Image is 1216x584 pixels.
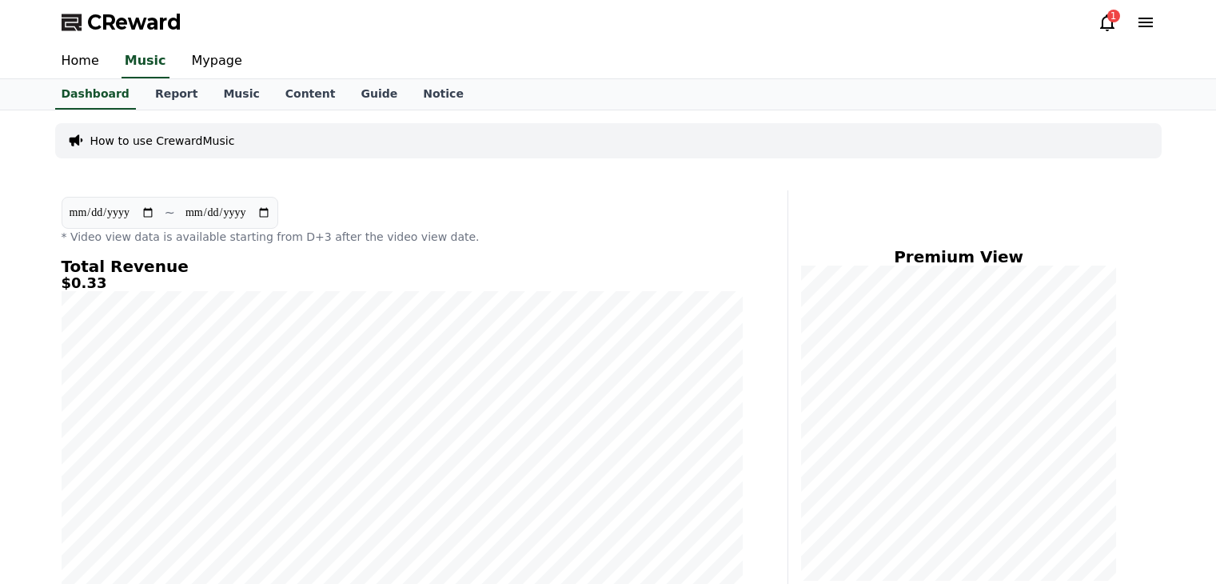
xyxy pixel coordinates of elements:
[62,229,743,245] p: * Video view data is available starting from D+3 after the video view date.
[273,79,349,110] a: Content
[410,79,476,110] a: Notice
[1098,13,1117,32] a: 1
[62,275,743,291] h5: $0.33
[165,203,175,222] p: ~
[801,248,1117,266] h4: Premium View
[62,10,181,35] a: CReward
[55,79,136,110] a: Dashboard
[179,45,255,78] a: Mypage
[348,79,410,110] a: Guide
[90,133,235,149] a: How to use CrewardMusic
[210,79,272,110] a: Music
[49,45,112,78] a: Home
[87,10,181,35] span: CReward
[1107,10,1120,22] div: 1
[62,258,743,275] h4: Total Revenue
[122,45,169,78] a: Music
[142,79,211,110] a: Report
